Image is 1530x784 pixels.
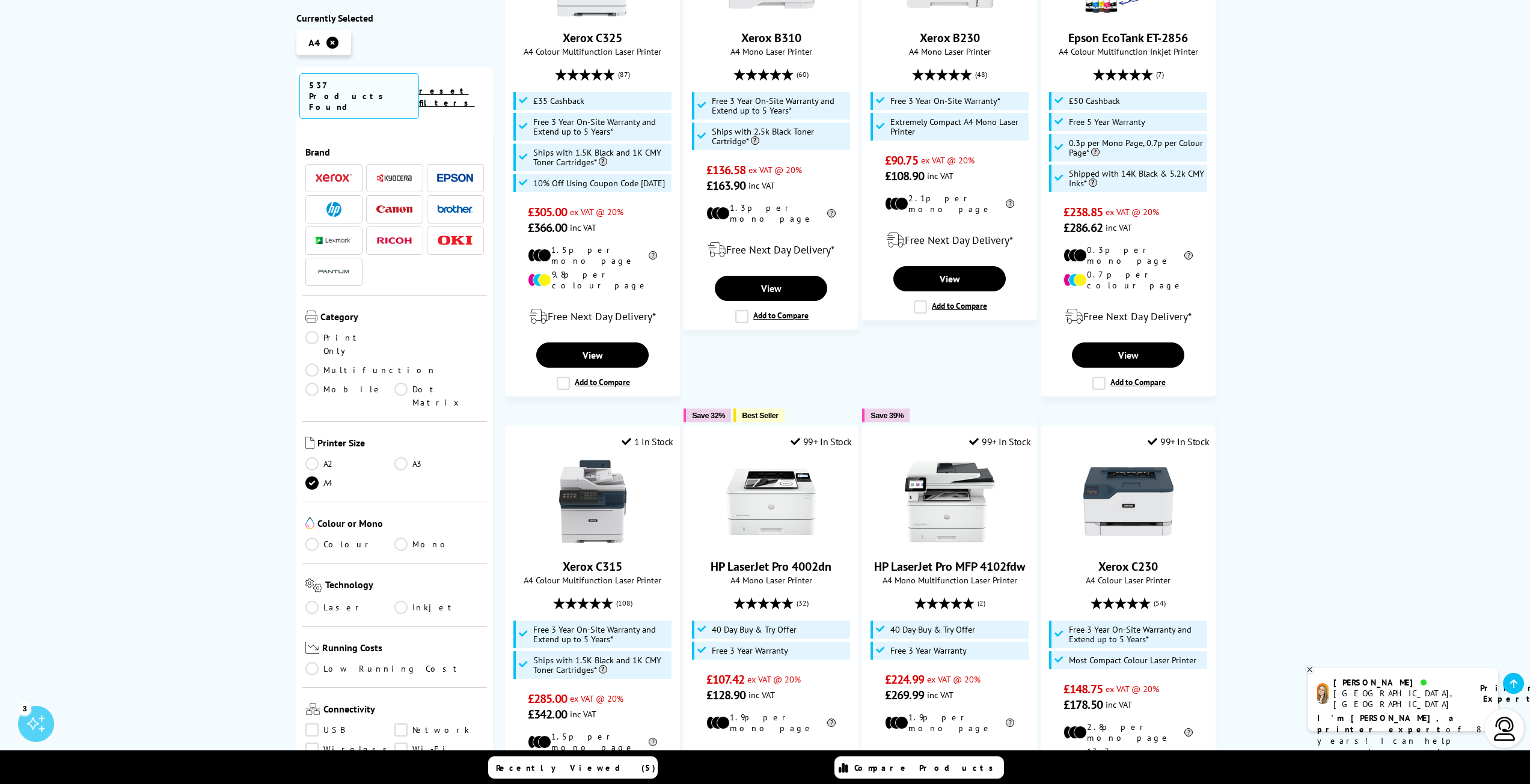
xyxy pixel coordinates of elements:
span: A4 Colour Multifunction Laser Printer [512,46,673,57]
a: Wi-Fi Direct [394,743,484,756]
img: Xerox [316,174,352,183]
span: £224.99 [885,672,924,687]
span: (87) [618,63,630,86]
li: 2.1p per mono page [885,193,1014,214]
button: Best Seller [733,409,785,422]
a: Xerox C315 [563,559,622,574]
span: £342.00 [528,707,567,722]
span: Connectivity [323,703,485,718]
span: Technology [325,579,484,595]
button: Save 32% [684,409,731,422]
span: ex VAT @ 20% [747,673,801,685]
a: Canon [376,202,412,217]
span: inc VAT [927,689,953,700]
span: £108.90 [885,168,924,184]
div: 99+ In Stock [969,436,1030,448]
img: Kyocera [376,174,412,183]
span: Brand [305,146,485,158]
span: Running Costs [322,642,484,657]
button: Save 39% [862,409,910,422]
div: 3 [18,702,31,715]
span: 40 Day Buy & Try Offer [890,625,975,634]
span: Save 39% [871,411,904,420]
span: inc VAT [1106,222,1132,233]
span: £163.90 [706,178,745,193]
img: amy-livechat.png [1317,683,1329,704]
span: £136.58 [706,162,745,178]
span: 537 Products Found [299,73,419,119]
span: £90.75 [885,153,918,168]
a: Xerox [316,171,352,186]
li: 13.7p per colour page [1063,746,1193,768]
span: A4 Mono Laser Printer [690,574,852,586]
img: Printer Size [305,437,314,449]
img: Canon [376,205,412,213]
a: View [1072,342,1184,368]
a: Epson [437,171,473,186]
a: USB [305,724,395,737]
span: £107.42 [706,672,744,687]
span: £366.00 [528,220,567,236]
a: View [536,342,648,368]
span: £269.99 [885,687,924,703]
span: Compare Products [854,762,1000,773]
li: 1.3p per mono page [706,202,836,224]
label: Add to Compare [1092,377,1166,390]
img: Category [305,311,317,323]
div: modal_delivery [690,743,852,776]
span: (60) [797,63,809,86]
div: 99+ In Stock [791,436,852,448]
span: Recently Viewed (5) [496,762,656,773]
img: HP [326,202,341,217]
div: Currently Selected [296,12,494,24]
span: Free 5 Year Warranty [1069,117,1145,127]
li: 1.9p per mono page [885,712,1014,734]
a: Xerox C325 [548,8,638,20]
span: Ships with 1.5K Black and 1K CMY Toner Cartridges* [533,148,669,167]
a: Low Running Cost [305,663,485,676]
a: A4 [305,476,395,490]
div: [GEOGRAPHIC_DATA], [GEOGRAPHIC_DATA] [1333,688,1465,710]
span: Free 3 Year On-Site Warranty* [890,96,1000,106]
label: Add to Compare [914,300,987,314]
span: Free 3 Year On-Site Warranty and Extend up to 5 Years* [1069,625,1205,644]
img: OKI [437,236,473,246]
a: Laser [305,601,395,614]
a: HP LaserJet Pro MFP 4102fdw [905,537,995,549]
a: Pantum [316,264,352,279]
div: [PERSON_NAME] [1333,677,1465,688]
span: inc VAT [927,170,953,181]
span: A4 Colour Multifunction Laser Printer [512,574,673,586]
span: Best Seller [742,411,779,420]
span: Colour or Mono [317,517,485,532]
span: ex VAT @ 20% [570,206,623,217]
span: inc VAT [570,708,596,720]
a: HP LaserJet Pro 4002dn [711,559,831,574]
span: Category [320,311,485,325]
img: Connectivity [305,703,320,716]
span: Printer Size [317,437,485,451]
span: ex VAT @ 20% [927,673,981,685]
label: Add to Compare [557,377,630,390]
span: Save 32% [692,411,725,420]
span: inc VAT [1106,699,1132,710]
span: £50 Cashback [1069,96,1120,106]
a: Colour [305,538,395,551]
span: A4 Colour Multifunction Inkjet Printer [1047,46,1209,57]
span: ex VAT @ 20% [1106,683,1159,694]
a: Print Only [305,331,395,357]
span: Ships with 2.5k Black Toner Cartridge* [712,127,848,146]
a: Xerox C315 [548,537,638,549]
img: Epson [437,174,473,183]
span: A4 Mono Laser Printer [690,46,852,57]
div: modal_delivery [690,233,852,267]
li: 2.8p per mono page [1063,722,1193,743]
a: Recently Viewed (5) [488,756,658,779]
span: (108) [616,592,632,615]
img: Pantum [316,265,352,279]
span: £238.85 [1063,204,1103,220]
span: £305.00 [528,204,567,220]
div: 1 In Stock [622,436,673,448]
a: Mobile [305,383,395,409]
img: HP LaserJet Pro 4002dn [726,457,816,547]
